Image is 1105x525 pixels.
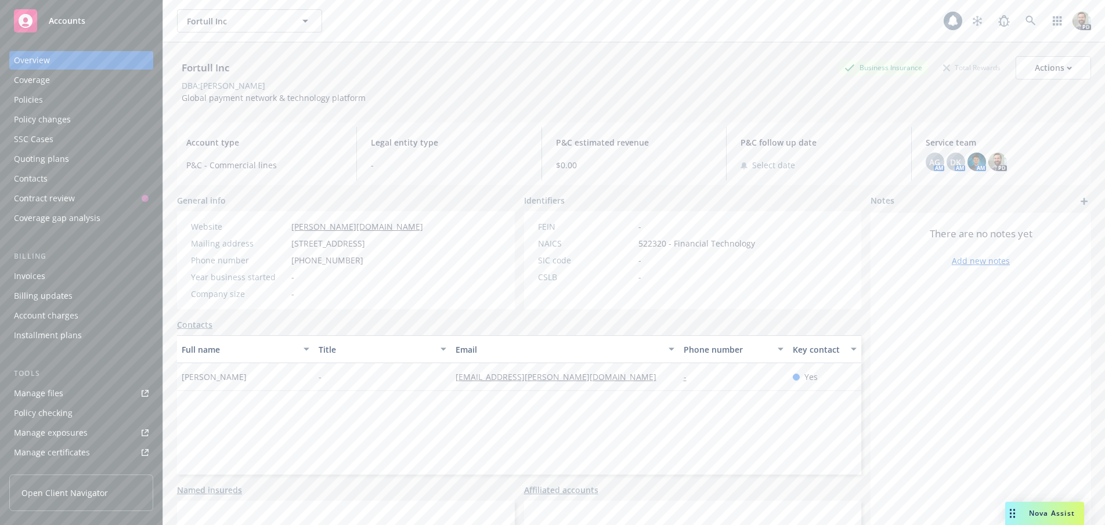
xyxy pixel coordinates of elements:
div: Title [319,343,434,356]
span: - [638,220,641,233]
div: Email [456,343,662,356]
div: SIC code [538,254,634,266]
span: Account type [186,136,342,149]
span: Identifiers [524,194,565,207]
div: Contacts [14,169,48,188]
span: Notes [871,194,894,208]
button: Key contact [788,335,861,363]
div: Contract review [14,189,75,208]
a: Add new notes [952,255,1010,267]
div: Policy changes [14,110,71,129]
button: Full name [177,335,314,363]
div: DBA: [PERSON_NAME] [182,79,265,92]
span: P&C estimated revenue [556,136,712,149]
div: SSC Cases [14,130,53,149]
span: P&C - Commercial lines [186,159,342,171]
div: Coverage [14,71,50,89]
div: Actions [1035,57,1072,79]
a: Billing updates [9,287,153,305]
a: Policy changes [9,110,153,129]
a: Policies [9,90,153,109]
button: Phone number [679,335,789,363]
a: Contacts [9,169,153,188]
a: [EMAIL_ADDRESS][PERSON_NAME][DOMAIN_NAME] [456,371,666,382]
a: Manage BORs [9,463,153,481]
div: Year business started [191,271,287,283]
a: Installment plans [9,326,153,345]
div: Installment plans [14,326,82,345]
div: Phone number [191,254,287,266]
a: Manage exposures [9,423,153,442]
a: Report a Bug [992,9,1016,32]
span: Legal entity type [371,136,527,149]
div: Quoting plans [14,150,69,168]
span: - [371,159,527,171]
span: Fortull Inc [187,15,287,27]
span: Global payment network & technology platform [182,92,366,103]
span: [PERSON_NAME] [182,371,247,383]
div: Policy checking [14,404,73,422]
span: AG [929,156,940,168]
div: Manage BORs [14,463,68,481]
span: P&C follow up date [741,136,897,149]
div: Policies [14,90,43,109]
a: Policy checking [9,404,153,422]
a: Coverage [9,71,153,89]
button: Title [314,335,451,363]
img: photo [1072,12,1091,30]
a: add [1077,194,1091,208]
span: - [291,288,294,300]
span: Open Client Navigator [21,487,108,499]
a: Accounts [9,5,153,37]
span: Accounts [49,16,85,26]
a: Coverage gap analysis [9,209,153,227]
div: Phone number [684,343,771,356]
div: Billing updates [14,287,73,305]
div: Tools [9,368,153,379]
img: photo [988,153,1007,171]
button: Nova Assist [1005,502,1084,525]
div: Account charges [14,306,78,325]
span: [PHONE_NUMBER] [291,254,363,266]
span: Nova Assist [1029,508,1075,518]
a: Named insureds [177,484,242,496]
div: Manage exposures [14,423,88,442]
div: Full name [182,343,297,356]
a: Contract review [9,189,153,208]
a: SSC Cases [9,130,153,149]
div: Company size [191,288,287,300]
div: Fortull Inc [177,60,234,75]
a: Overview [9,51,153,70]
span: - [638,271,641,283]
div: Invoices [14,267,45,285]
div: Manage certificates [14,443,90,462]
div: FEIN [538,220,634,233]
div: Website [191,220,287,233]
a: Quoting plans [9,150,153,168]
div: Manage files [14,384,63,403]
a: Manage certificates [9,443,153,462]
div: Overview [14,51,50,70]
a: Affiliated accounts [524,484,598,496]
span: DK [950,156,961,168]
div: CSLB [538,271,634,283]
div: NAICS [538,237,634,249]
a: - [684,371,696,382]
div: Total Rewards [937,60,1006,75]
button: Email [451,335,679,363]
span: There are no notes yet [930,227,1032,241]
div: Billing [9,251,153,262]
span: - [638,254,641,266]
img: photo [967,153,986,171]
a: Invoices [9,267,153,285]
a: Account charges [9,306,153,325]
a: Stop snowing [966,9,989,32]
a: Switch app [1046,9,1069,32]
button: Actions [1016,56,1091,79]
a: Search [1019,9,1042,32]
div: Key contact [793,343,844,356]
span: 522320 - Financial Technology [638,237,755,249]
button: Fortull Inc [177,9,322,32]
span: [STREET_ADDRESS] [291,237,365,249]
